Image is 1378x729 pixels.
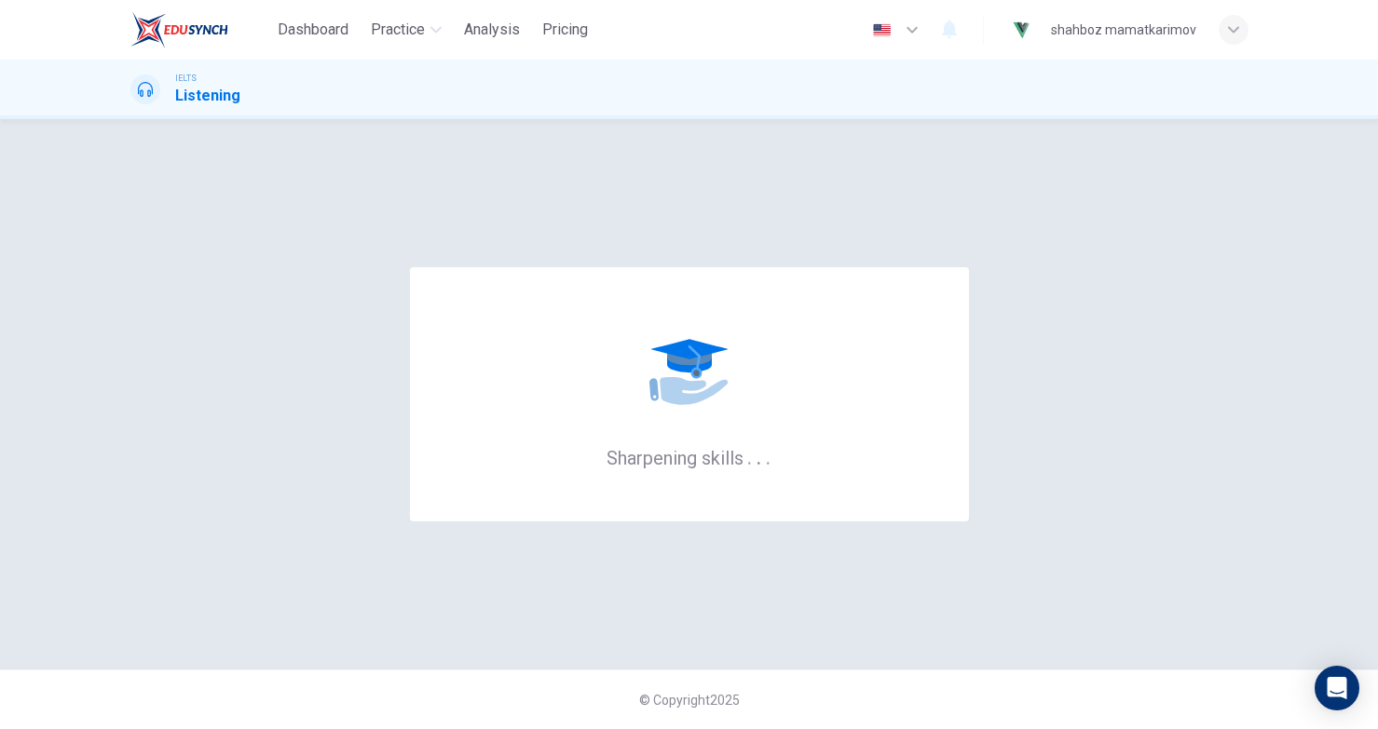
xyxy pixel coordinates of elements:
span: Dashboard [278,19,348,41]
img: Profile picture [1006,15,1036,45]
span: © Copyright 2025 [639,693,740,708]
h6: . [746,440,753,471]
button: Analysis [457,13,527,47]
img: EduSynch logo [130,11,228,48]
h6: . [765,440,771,471]
div: Open Intercom Messenger [1315,666,1359,710]
button: Pricing [535,13,595,47]
h1: Listening [175,85,240,107]
h6: Sharpening skills [607,445,771,469]
a: EduSynch logo [130,11,271,48]
button: Dashboard [270,13,356,47]
h6: . [756,440,762,471]
span: Practice [371,19,425,41]
span: IELTS [175,72,197,85]
button: Practice [363,13,449,47]
div: shahboz mamatkarimov [1051,19,1196,41]
span: Analysis [464,19,520,41]
span: Pricing [542,19,588,41]
img: en [870,23,894,37]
